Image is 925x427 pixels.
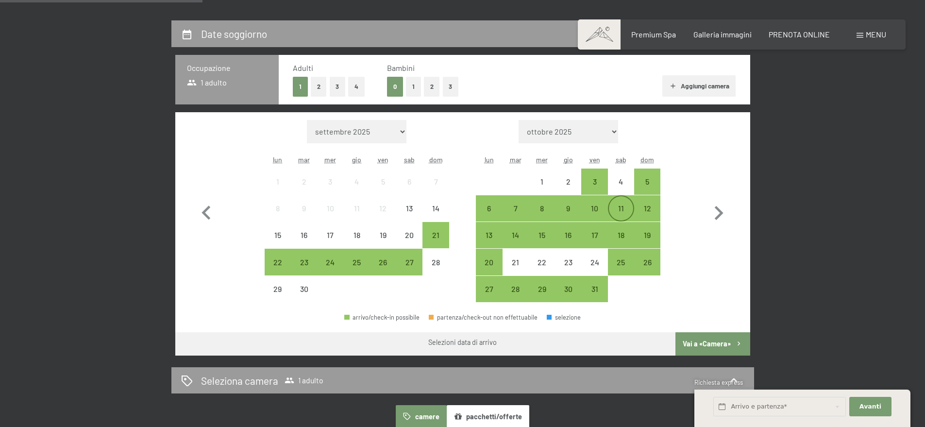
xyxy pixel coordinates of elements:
[503,276,529,302] div: arrivo/check-in possibile
[556,178,580,202] div: 2
[266,178,290,202] div: 1
[530,205,554,229] div: 8
[581,222,607,248] div: arrivo/check-in possibile
[422,249,449,275] div: Sun Sep 28 2025
[348,77,365,97] button: 4
[291,169,317,195] div: Tue Sep 02 2025
[371,258,395,283] div: 26
[422,249,449,275] div: arrivo/check-in non effettuabile
[555,169,581,195] div: arrivo/check-in non effettuabile
[396,249,422,275] div: arrivo/check-in possibile
[608,222,634,248] div: Sat Oct 18 2025
[556,231,580,256] div: 16
[504,285,528,309] div: 28
[371,231,395,256] div: 19
[503,222,529,248] div: arrivo/check-in possibile
[291,195,317,222] div: Tue Sep 09 2025
[423,258,448,283] div: 28
[634,195,660,222] div: Sun Oct 12 2025
[404,155,415,164] abbr: sabato
[345,231,369,256] div: 18
[529,195,555,222] div: Wed Oct 08 2025
[422,195,449,222] div: Sun Sep 14 2025
[476,222,502,248] div: Mon Oct 13 2025
[477,231,501,256] div: 13
[504,258,528,283] div: 21
[529,276,555,302] div: Wed Oct 29 2025
[582,231,606,256] div: 17
[311,77,327,97] button: 2
[635,231,659,256] div: 19
[608,222,634,248] div: arrivo/check-in possibile
[769,30,830,39] a: PRENOTA ONLINE
[476,276,502,302] div: Mon Oct 27 2025
[201,374,278,388] h2: Seleziona camera
[608,195,634,222] div: Sat Oct 11 2025
[265,169,291,195] div: Mon Sep 01 2025
[503,222,529,248] div: Tue Oct 14 2025
[397,205,421,229] div: 13
[581,169,607,195] div: Fri Oct 03 2025
[581,195,607,222] div: arrivo/check-in possibile
[476,276,502,302] div: arrivo/check-in possibile
[503,195,529,222] div: arrivo/check-in possibile
[422,169,449,195] div: Sun Sep 07 2025
[529,195,555,222] div: arrivo/check-in possibile
[555,249,581,275] div: arrivo/check-in non effettuabile
[510,155,521,164] abbr: martedì
[330,77,346,97] button: 3
[265,222,291,248] div: Mon Sep 15 2025
[536,155,548,164] abbr: mercoledì
[293,63,313,72] span: Adulti
[422,222,449,248] div: Sun Sep 21 2025
[529,249,555,275] div: Wed Oct 22 2025
[291,249,317,275] div: arrivo/check-in possibile
[581,169,607,195] div: arrivo/check-in possibile
[187,77,227,88] span: 1 adulto
[634,222,660,248] div: arrivo/check-in possibile
[529,169,555,195] div: Wed Oct 01 2025
[291,249,317,275] div: Tue Sep 23 2025
[387,77,403,97] button: 0
[324,155,336,164] abbr: mercoledì
[370,222,396,248] div: arrivo/check-in non effettuabile
[429,155,443,164] abbr: domenica
[387,63,415,72] span: Bambini
[370,169,396,195] div: Fri Sep 05 2025
[370,249,396,275] div: Fri Sep 26 2025
[555,195,581,222] div: Thu Oct 09 2025
[635,258,659,283] div: 26
[317,169,343,195] div: Wed Sep 03 2025
[317,195,343,222] div: Wed Sep 10 2025
[589,155,600,164] abbr: venerdì
[285,376,323,385] span: 1 adulto
[424,77,440,97] button: 2
[370,195,396,222] div: arrivo/check-in non effettuabile
[555,222,581,248] div: arrivo/check-in possibile
[631,30,676,39] a: Premium Spa
[609,258,633,283] div: 25
[477,205,501,229] div: 6
[476,249,502,275] div: arrivo/check-in possibile
[556,285,580,309] div: 30
[555,169,581,195] div: Thu Oct 02 2025
[265,195,291,222] div: Mon Sep 08 2025
[317,249,343,275] div: arrivo/check-in possibile
[634,169,660,195] div: arrivo/check-in possibile
[187,63,267,73] h3: Occupazione
[504,231,528,256] div: 14
[608,195,634,222] div: arrivo/check-in possibile
[370,222,396,248] div: Fri Sep 19 2025
[344,195,370,222] div: Thu Sep 11 2025
[345,178,369,202] div: 4
[201,28,267,40] h2: Date soggiorno
[849,397,891,417] button: Avanti
[476,249,502,275] div: Mon Oct 20 2025
[582,285,606,309] div: 31
[422,169,449,195] div: arrivo/check-in non effettuabile
[378,155,388,164] abbr: venerdì
[344,222,370,248] div: arrivo/check-in non effettuabile
[396,195,422,222] div: arrivo/check-in non effettuabile
[582,178,606,202] div: 3
[291,222,317,248] div: Tue Sep 16 2025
